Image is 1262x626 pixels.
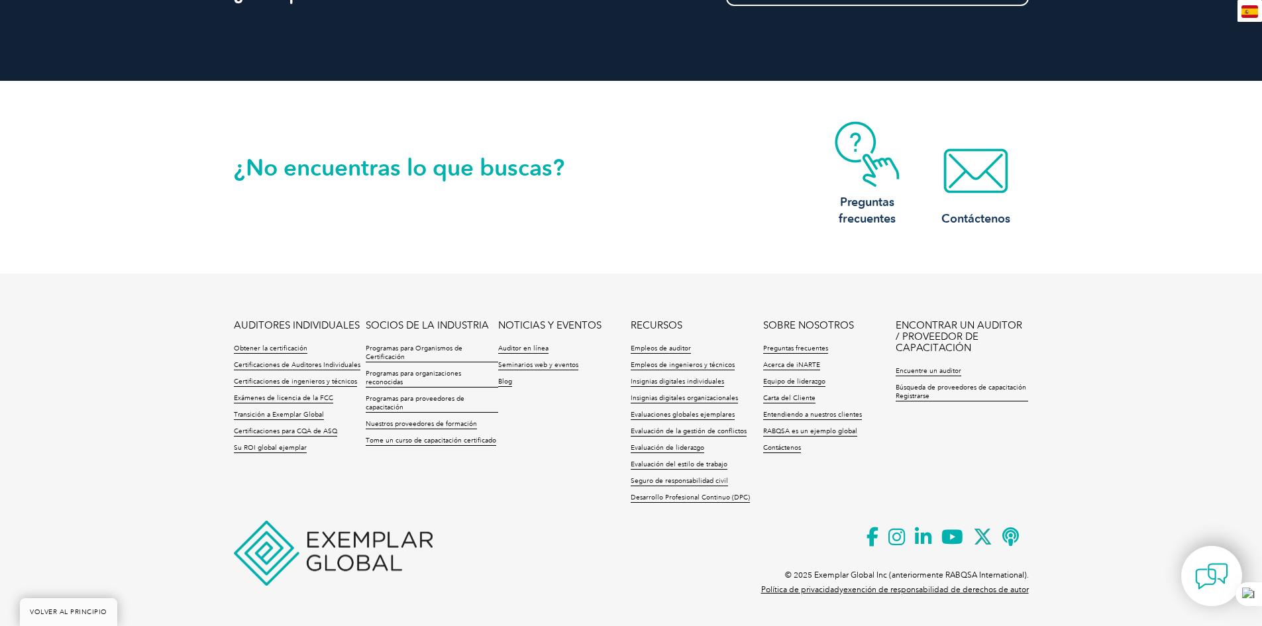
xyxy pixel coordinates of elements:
font: Su ROI global ejemplar [234,444,307,452]
font: Empleos de auditor [631,344,691,352]
a: Evaluación del estilo de trabajo [631,460,727,470]
font: Programas para proveedores de capacitación [366,395,464,411]
a: Evaluación de liderazgo [631,444,704,453]
font: ENCONTRAR UN AUDITOR / PROVEEDOR DE CAPACITACIÓN [896,319,1022,354]
font: y [839,585,843,594]
a: Insignias digitales organizacionales [631,394,738,403]
font: Carta del Cliente [763,394,815,402]
font: Insignias digitales organizacionales [631,394,738,402]
a: SOCIOS DE LA INDUSTRIA [366,320,489,331]
font: Contáctenos [763,444,801,452]
font: Exámenes de licencia de la FCC [234,394,333,402]
img: Ejemplo global [234,521,433,586]
font: Certificaciones de ingenieros y técnicos [234,378,357,386]
font: RECURSOS [631,319,682,331]
a: Empleos de ingenieros y técnicos [631,361,735,370]
font: Seminarios web y eventos [498,361,578,369]
font: ¿No encuentras lo que buscas? [234,154,564,182]
a: Evaluaciones globales ejemplares [631,411,735,420]
font: Programas para organizaciones reconocidas [366,370,461,386]
font: RABQSA es un ejemplo global [763,427,857,435]
a: Empleos de auditor [631,344,691,354]
font: Entendiendo a nuestros clientes [763,411,862,419]
font: Preguntas frecuentes [839,195,896,226]
a: SOBRE NOSOTROS [763,320,854,331]
a: RECURSOS [631,320,682,331]
font: Equipo de liderazgo [763,378,825,386]
a: Preguntas frecuentes [763,344,828,354]
a: Auditor en línea [498,344,549,354]
a: Blog [498,378,512,387]
font: Encuentre un auditor [896,367,961,375]
font: Contáctenos [941,211,1010,226]
img: es [1241,5,1258,18]
a: exención de responsabilidad de derechos de autor [843,585,1029,594]
a: Preguntas frecuentes [814,121,920,227]
font: Transición a Exemplar Global [234,411,324,419]
font: Acerca de iNARTE [763,361,820,369]
a: NOTICIAS Y EVENTOS [498,320,602,331]
a: Insignias digitales individuales [631,378,724,387]
a: Certificaciones para CQA de ASQ [234,427,337,437]
font: Evaluación del estilo de trabajo [631,460,727,468]
a: Política de privacidad [761,585,839,594]
a: Programas para proveedores de capacitación [366,395,498,413]
a: Búsqueda de proveedores de capacitación Registrarse [896,384,1028,401]
a: Seminarios web y eventos [498,361,578,370]
a: Carta del Cliente [763,394,815,403]
a: AUDITORES INDIVIDUALES [234,320,360,331]
a: Encuentre un auditor [896,367,961,376]
a: Transición a Exemplar Global [234,411,324,420]
font: SOBRE NOSOTROS [763,319,854,331]
a: Entendiendo a nuestros clientes [763,411,862,420]
font: Preguntas frecuentes [763,344,828,352]
a: VOLVER AL PRINCIPIO [20,598,117,626]
a: Evaluación de la gestión de conflictos [631,427,747,437]
font: Tome un curso de capacitación certificado [366,437,496,444]
a: Acerca de iNARTE [763,361,820,370]
a: Tome un curso de capacitación certificado [366,437,496,446]
a: Desarrollo Profesional Continuo (DPC) [631,494,750,503]
a: Programas para Organismos de Certificación [366,344,498,362]
font: Programas para Organismos de Certificación [366,344,462,361]
font: Desarrollo Profesional Continuo (DPC) [631,494,750,501]
a: Obtener la certificación [234,344,307,354]
font: Certificaciones para CQA de ASQ [234,427,337,435]
font: Evaluación de la gestión de conflictos [631,427,747,435]
font: Evaluaciones globales ejemplares [631,411,735,419]
a: Exámenes de licencia de la FCC [234,394,333,403]
font: AUDITORES INDIVIDUALES [234,319,360,331]
font: NOTICIAS Y EVENTOS [498,319,602,331]
font: Empleos de ingenieros y técnicos [631,361,735,369]
font: Seguro de responsabilidad civil [631,477,728,485]
a: RABQSA es un ejemplo global [763,427,857,437]
a: Programas para organizaciones reconocidas [366,370,498,388]
font: Auditor en línea [498,344,549,352]
font: Evaluación de liderazgo [631,444,704,452]
font: Búsqueda de proveedores de capacitación Registrarse [896,384,1026,400]
a: Contáctenos [923,138,1029,227]
img: contact-faq.webp [814,121,920,187]
a: ENCONTRAR UN AUDITOR / PROVEEDOR DE CAPACITACIÓN [896,320,1028,354]
font: © 2025 Exemplar Global Inc (anteriormente RABQSA International). [785,570,1029,580]
font: VOLVER AL PRINCIPIO [30,608,107,616]
a: Su ROI global ejemplar [234,444,307,453]
img: contact-email.webp [923,138,1029,204]
a: Nuestros proveedores de formación [366,420,477,429]
font: SOCIOS DE LA INDUSTRIA [366,319,489,331]
a: Certificaciones de ingenieros y técnicos [234,378,357,387]
a: Seguro de responsabilidad civil [631,477,728,486]
font: Blog [498,378,512,386]
a: Certificaciones de Auditores Individuales [234,361,360,370]
a: Contáctenos [763,444,801,453]
font: Insignias digitales individuales [631,378,724,386]
img: contact-chat.png [1195,560,1228,593]
font: Nuestros proveedores de formación [366,420,477,428]
font: Certificaciones de Auditores Individuales [234,361,360,369]
a: Equipo de liderazgo [763,378,825,387]
font: Obtener la certificación [234,344,307,352]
